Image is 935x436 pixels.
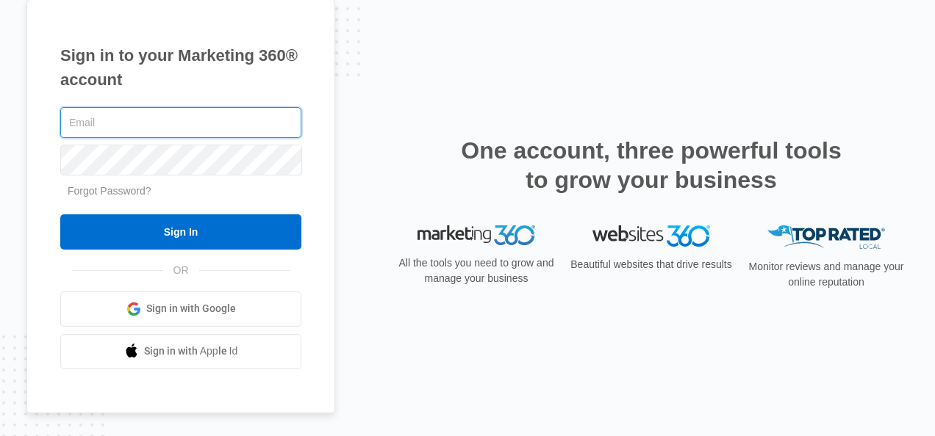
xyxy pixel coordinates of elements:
a: Forgot Password? [68,185,151,197]
input: Email [60,107,301,138]
h1: Sign in to your Marketing 360® account [60,43,301,92]
span: OR [163,263,199,278]
p: All the tools you need to grow and manage your business [394,255,559,286]
p: Beautiful websites that drive results [569,257,734,272]
input: Sign In [60,214,301,250]
h2: One account, three powerful tools to grow your business [456,136,846,195]
img: Top Rated Local [767,225,885,250]
img: Websites 360 [592,225,710,247]
a: Sign in with Apple Id [60,334,301,369]
a: Sign in with Google [60,291,301,327]
p: Monitor reviews and manage your online reputation [744,259,909,290]
span: Sign in with Apple Id [144,344,238,359]
span: Sign in with Google [146,301,236,316]
img: Marketing 360 [418,225,535,246]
